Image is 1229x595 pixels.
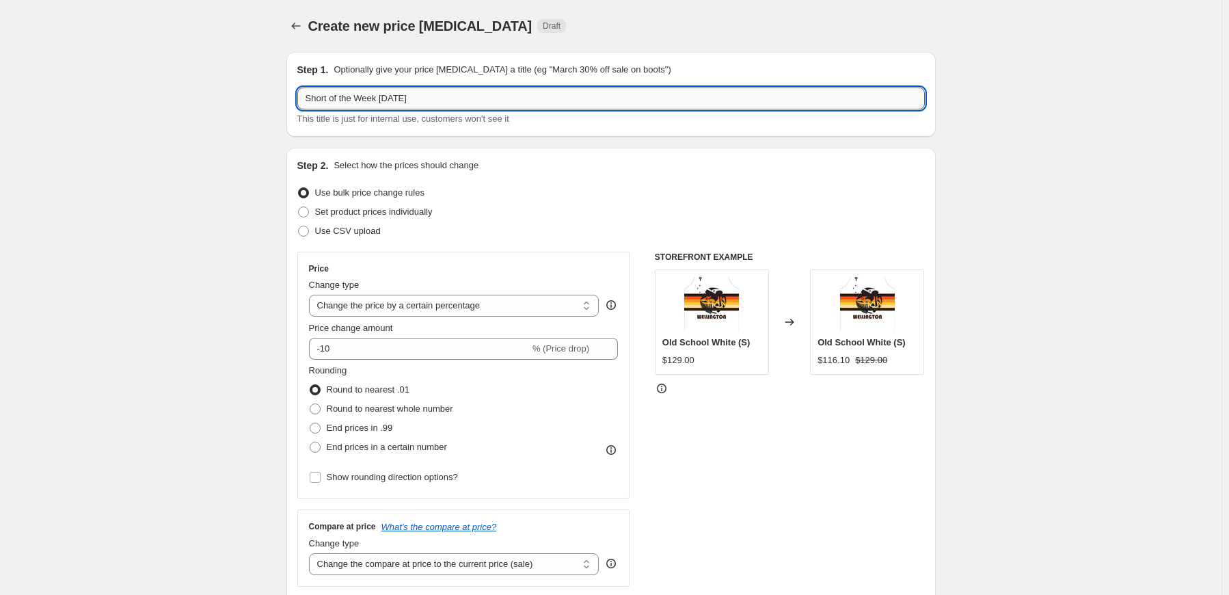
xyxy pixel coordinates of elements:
span: End prices in .99 [327,423,393,433]
span: Round to nearest .01 [327,384,409,395]
span: Old School White (S) [662,337,751,347]
span: Create new price [MEDICAL_DATA] [308,18,532,34]
strike: $129.00 [855,354,887,367]
p: Optionally give your price [MEDICAL_DATA] a title (eg "March 30% off sale on boots") [334,63,671,77]
input: 30% off holiday sale [297,88,925,109]
h2: Step 1. [297,63,329,77]
span: End prices in a certain number [327,442,447,452]
span: Show rounding direction options? [327,472,458,482]
button: Price change jobs [286,16,306,36]
h3: Compare at price [309,521,376,532]
div: $116.10 [818,354,850,367]
img: os_white_ft_80x.jpg [684,277,739,332]
input: -15 [309,338,530,360]
span: Change type [309,538,360,548]
h6: STOREFRONT EXAMPLE [655,252,925,263]
button: What's the compare at price? [381,522,497,532]
span: % (Price drop) [532,343,589,354]
div: help [604,557,618,570]
p: Select how the prices should change [334,159,478,172]
span: Round to nearest whole number [327,404,453,414]
span: Rounding [309,365,347,375]
span: Old School White (S) [818,337,906,347]
img: os_white_ft_80x.jpg [840,277,895,332]
span: Change type [309,280,360,290]
span: Set product prices individually [315,207,433,217]
div: help [604,298,618,312]
span: Use bulk price change rules [315,187,424,198]
span: Price change amount [309,323,393,333]
span: This title is just for internal use, customers won't see it [297,114,509,124]
span: Use CSV upload [315,226,381,236]
div: $129.00 [662,354,694,367]
span: Draft [543,21,561,31]
h3: Price [309,263,329,274]
h2: Step 2. [297,159,329,172]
